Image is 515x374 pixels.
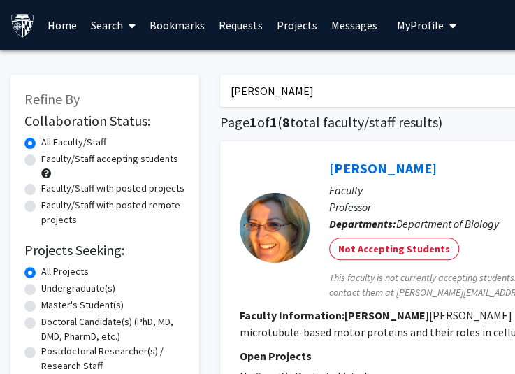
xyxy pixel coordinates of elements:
b: Departments: [329,217,396,231]
label: Doctoral Candidate(s) (PhD, MD, DMD, PharmD, etc.) [41,315,185,344]
a: [PERSON_NAME] [329,159,437,177]
label: Undergraduate(s) [41,281,115,296]
a: Search [84,1,143,50]
span: 1 [249,113,257,131]
h2: Projects Seeking: [24,242,185,259]
span: Department of Biology [396,217,499,231]
label: Faculty/Staff accepting students [41,152,178,166]
span: 8 [282,113,290,131]
span: My Profile [397,18,444,32]
label: Faculty/Staff with posted remote projects [41,198,185,227]
label: All Faculty/Staff [41,135,106,150]
label: Faculty/Staff with posted projects [41,181,184,196]
a: Bookmarks [143,1,212,50]
span: 1 [270,113,277,131]
span: Refine By [24,90,80,108]
a: Home [41,1,84,50]
label: Postdoctoral Researcher(s) / Research Staff [41,344,185,373]
label: All Projects [41,264,89,279]
h2: Collaboration Status: [24,113,185,129]
a: Requests [212,1,270,50]
a: Projects [270,1,324,50]
a: Messages [324,1,384,50]
b: Faculty Information: [240,308,344,322]
label: Master's Student(s) [41,298,124,312]
b: [PERSON_NAME] [344,308,429,322]
img: Johns Hopkins University Logo [10,13,35,38]
iframe: Chat [10,311,59,364]
mat-chip: Not Accepting Students [329,238,459,260]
